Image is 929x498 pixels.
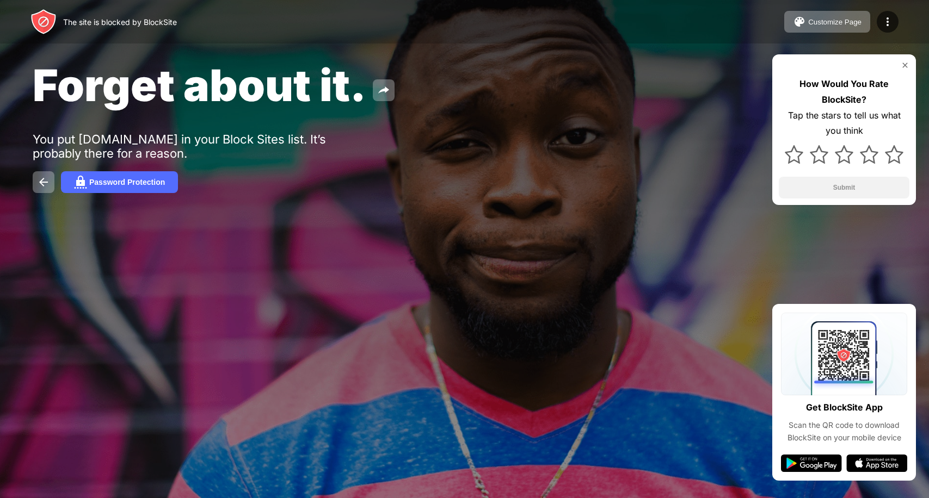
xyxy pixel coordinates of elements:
[784,11,870,33] button: Customize Page
[793,15,806,28] img: pallet.svg
[33,59,366,111] span: Forget about it.
[37,176,50,189] img: back.svg
[779,76,909,108] div: How Would You Rate BlockSite?
[860,145,878,164] img: star.svg
[30,9,57,35] img: header-logo.svg
[808,18,862,26] div: Customize Page
[74,176,87,189] img: password.svg
[835,145,853,164] img: star.svg
[781,313,907,395] img: qrcode.svg
[779,108,909,139] div: Tap the stars to tell us what you think
[63,17,177,27] div: The site is blocked by BlockSite
[885,145,903,164] img: star.svg
[810,145,828,164] img: star.svg
[806,400,883,415] div: Get BlockSite App
[779,177,909,198] button: Submit
[781,419,907,444] div: Scan the QR code to download BlockSite on your mobile device
[89,178,165,186] div: Password Protection
[377,84,390,97] img: share.svg
[781,455,842,472] img: google-play.svg
[785,145,803,164] img: star.svg
[901,61,909,70] img: rate-us-close.svg
[881,15,894,28] img: menu-icon.svg
[61,171,178,193] button: Password Protection
[33,132,369,160] div: You put [DOMAIN_NAME] in your Block Sites list. It’s probably there for a reason.
[846,455,907,472] img: app-store.svg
